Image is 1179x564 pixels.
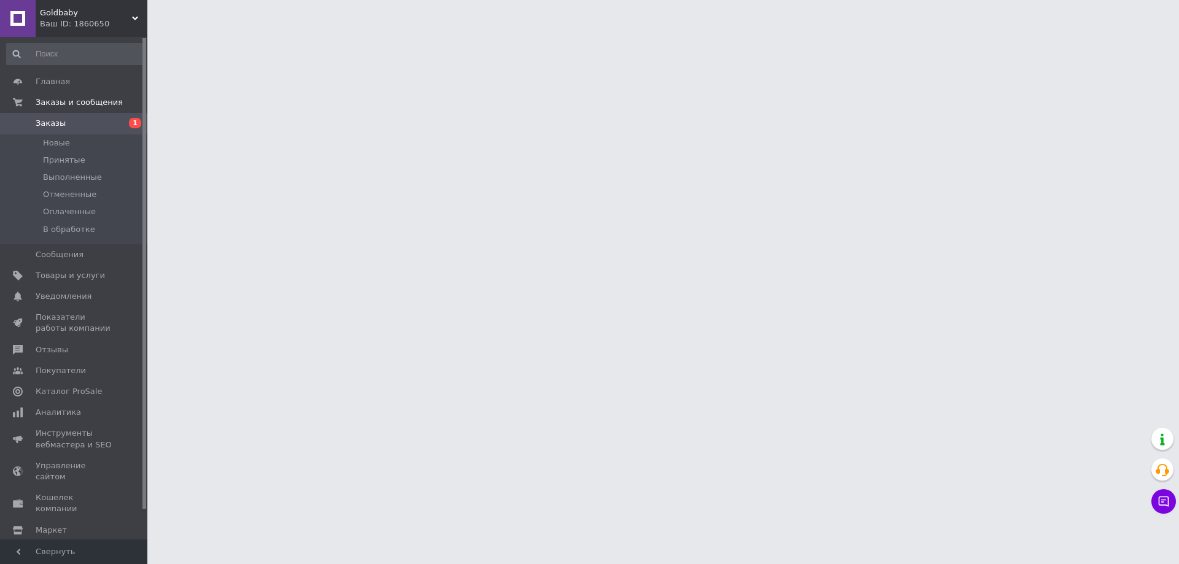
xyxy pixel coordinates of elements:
span: Новые [43,137,70,149]
input: Поиск [6,43,145,65]
span: Отзывы [36,344,68,355]
span: Аналитика [36,407,81,418]
span: Управление сайтом [36,460,114,482]
span: Выполненные [43,172,102,183]
span: Заказы и сообщения [36,97,123,108]
span: Оплаченные [43,206,96,217]
span: Принятые [43,155,85,166]
span: Уведомления [36,291,91,302]
span: Инструменты вебмастера и SEO [36,428,114,450]
div: Ваш ID: 1860650 [40,18,147,29]
span: Goldbaby [40,7,132,18]
span: Отмененные [43,189,96,200]
span: Сообщения [36,249,84,260]
span: Товары и услуги [36,270,105,281]
span: Покупатели [36,365,86,376]
span: Маркет [36,525,67,536]
span: 1 [129,118,141,128]
span: Заказы [36,118,66,129]
button: Чат с покупателем [1151,489,1176,514]
span: Главная [36,76,70,87]
span: В обработке [43,224,95,235]
span: Кошелек компании [36,492,114,514]
span: Каталог ProSale [36,386,102,397]
span: Показатели работы компании [36,312,114,334]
